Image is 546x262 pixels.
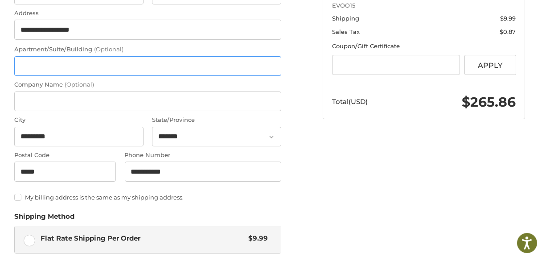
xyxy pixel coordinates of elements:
label: My billing address is the same as my shipping address. [14,194,281,201]
span: $9.99 [244,233,268,244]
input: Gift Certificate or Coupon Code [332,55,460,75]
small: (Optional) [65,81,94,88]
span: Flat Rate Shipping Per Order [41,233,244,244]
span: $0.87 [500,28,516,35]
legend: Shipping Method [14,212,74,226]
p: We're away right now. Please check back later! [12,13,101,21]
label: State/Province [152,116,281,125]
span: $265.86 [462,94,516,110]
span: Shipping [332,15,359,22]
span: Total (USD) [332,97,368,106]
span: $9.99 [501,15,516,22]
label: Phone Number [125,151,282,160]
span: EVOO15 [332,1,516,10]
label: Company Name [14,80,281,89]
label: Apartment/Suite/Building [14,45,281,54]
label: City [14,116,144,125]
button: Open LiveChat chat widget [103,12,113,22]
span: Sales Tax [332,28,360,35]
label: Address [14,9,281,18]
label: Postal Code [14,151,116,160]
div: Coupon/Gift Certificate [332,42,516,51]
button: Apply [464,55,516,75]
small: (Optional) [94,46,123,53]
